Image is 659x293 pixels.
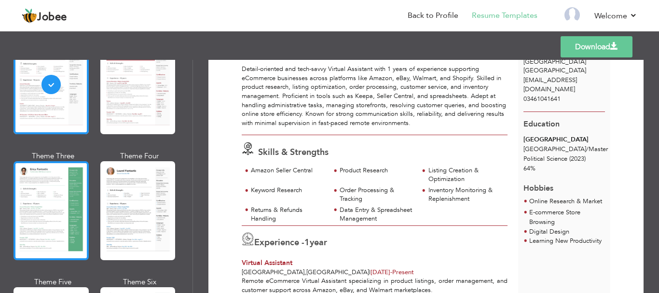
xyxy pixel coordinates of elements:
div: Returns & Refunds Handling [251,206,325,223]
div: Detail-oriented and tech-savvy Virtual Assistant with 1 years of experience supporting eCommerce ... [242,65,508,127]
span: 1 [304,237,310,249]
span: Present [371,268,414,277]
div: Theme Five [15,277,91,287]
span: [EMAIL_ADDRESS][DOMAIN_NAME] [523,76,577,94]
a: Download [561,36,632,57]
div: Keyword Research [251,186,325,195]
span: Experience - [254,237,304,249]
span: Virtual Assistant [242,258,292,267]
span: [GEOGRAPHIC_DATA] [523,66,586,75]
span: Hobbies [523,183,553,194]
div: Inventory Monitoring & Replenishment [428,186,502,204]
span: - [390,268,392,277]
span: [GEOGRAPHIC_DATA] [242,268,304,277]
span: E-commerce Store Browsing [529,208,580,226]
span: Digital Design [529,227,569,236]
div: Order Processing & Tracking [340,186,413,204]
span: [GEOGRAPHIC_DATA] [306,268,369,277]
span: 64% [523,164,535,173]
span: Skills & Strengths [258,146,329,158]
span: / [586,145,589,153]
span: 03461041641 [523,95,561,103]
span: Political Science [523,154,567,163]
div: Theme Four [102,151,178,161]
a: Welcome [594,10,637,22]
a: Resume Templates [472,10,537,21]
span: (2023) [569,154,586,163]
span: Learning New Productivity [529,237,602,245]
span: | [369,268,371,277]
span: [DATE] [371,268,392,277]
img: Profile Img [564,7,580,23]
span: Education [523,119,560,129]
div: Listing Creation & Optimization [428,166,502,184]
span: , [304,268,306,277]
div: Product Research [340,166,413,175]
div: Amazon Seller Central [251,166,325,175]
div: [GEOGRAPHIC_DATA] [518,48,610,75]
a: Jobee [22,8,67,24]
div: [GEOGRAPHIC_DATA] [523,135,605,144]
a: Back to Profile [408,10,458,21]
span: Jobee [37,12,67,23]
img: jobee.io [22,8,37,24]
div: Theme Six [102,277,178,287]
span: [GEOGRAPHIC_DATA] Master [523,145,608,153]
div: Theme Three [15,151,91,161]
span: Online Research & Market [529,197,602,206]
label: year [304,237,327,249]
div: Data Entry & Spreadsheet Management [340,206,413,223]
